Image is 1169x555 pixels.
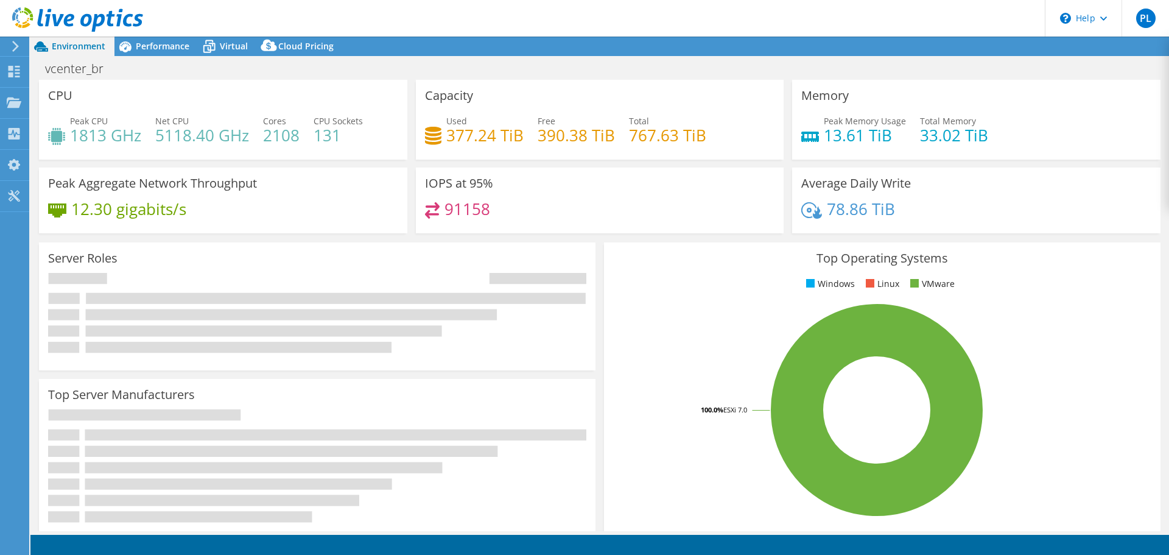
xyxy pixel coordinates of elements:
span: Environment [52,40,105,52]
h4: 78.86 TiB [827,202,895,216]
span: Used [446,115,467,127]
h3: Peak Aggregate Network Throughput [48,177,257,190]
h3: Capacity [425,89,473,102]
h3: IOPS at 95% [425,177,493,190]
h3: Server Roles [48,252,118,265]
span: Net CPU [155,115,189,127]
h3: Average Daily Write [801,177,911,190]
li: Linux [863,277,899,291]
h4: 91158 [444,202,490,216]
span: Total Memory [920,115,976,127]
h3: CPU [48,89,72,102]
h4: 767.63 TiB [629,129,706,142]
h4: 5118.40 GHz [155,129,249,142]
svg: \n [1060,13,1071,24]
h3: Memory [801,89,849,102]
span: Total [629,115,649,127]
span: Peak CPU [70,115,108,127]
h3: Top Operating Systems [613,252,1151,265]
span: Cores [263,115,286,127]
h4: 2108 [263,129,300,142]
li: Windows [803,277,855,291]
h4: 12.30 gigabits/s [71,202,186,216]
tspan: ESXi 7.0 [723,405,747,414]
span: Peak Memory Usage [824,115,906,127]
li: VMware [907,277,955,291]
h1: vcenter_br [40,62,122,76]
span: Free [538,115,555,127]
span: Virtual [220,40,248,52]
h4: 33.02 TiB [920,129,988,142]
span: Performance [136,40,189,52]
h4: 1813 GHz [70,129,141,142]
span: CPU Sockets [314,115,363,127]
tspan: 100.0% [701,405,723,414]
span: Cloud Pricing [278,40,334,52]
h3: Top Server Manufacturers [48,388,195,401]
h4: 377.24 TiB [446,129,524,142]
span: PL [1136,9,1156,28]
h4: 131 [314,129,363,142]
h4: 13.61 TiB [824,129,906,142]
h4: 390.38 TiB [538,129,615,142]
